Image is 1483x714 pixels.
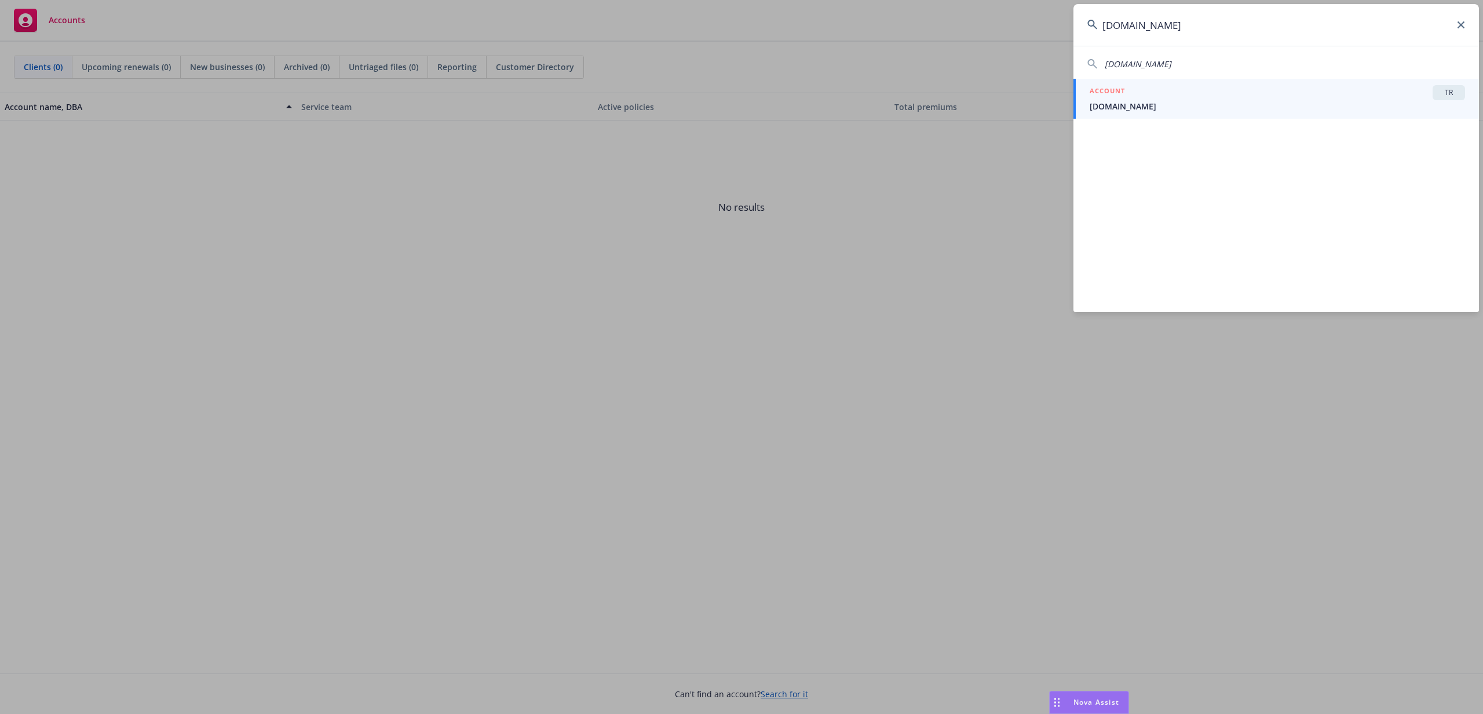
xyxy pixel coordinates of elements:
[1050,691,1064,713] div: Drag to move
[1437,87,1460,98] span: TR
[1073,4,1479,46] input: Search...
[1105,58,1171,69] span: [DOMAIN_NAME]
[1073,79,1479,119] a: ACCOUNTTR[DOMAIN_NAME]
[1090,100,1465,112] span: [DOMAIN_NAME]
[1073,697,1119,707] span: Nova Assist
[1049,691,1129,714] button: Nova Assist
[1090,85,1125,99] h5: ACCOUNT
